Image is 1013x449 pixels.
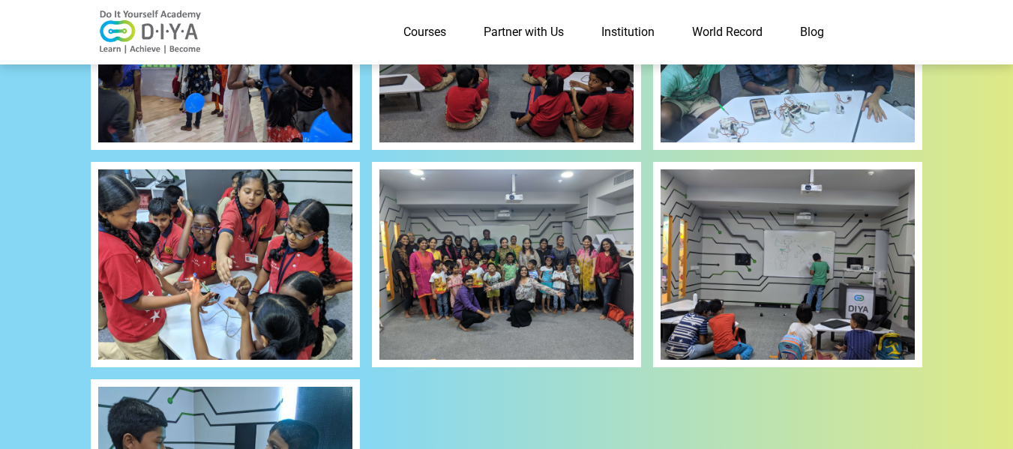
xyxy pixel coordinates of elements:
[843,17,923,47] a: Contact Us
[91,10,211,55] img: logo-v2.png
[673,17,781,47] a: World Record
[465,17,583,47] a: Partner with Us
[781,17,843,47] a: Blog
[385,17,465,47] a: Courses
[583,17,673,47] a: Institution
